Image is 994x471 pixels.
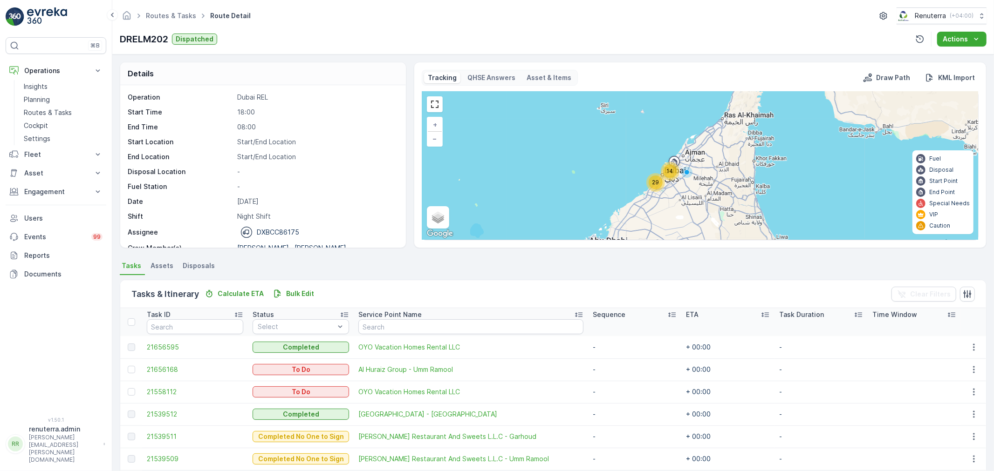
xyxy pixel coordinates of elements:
p: To Do [292,365,310,374]
td: - [775,403,868,425]
td: - [588,403,681,425]
p: 08:00 [237,122,396,132]
button: To Do [253,364,349,375]
p: 18:00 [237,108,396,117]
span: OYO Vacation Homes Rental LLC [358,387,583,397]
p: Assignee [128,228,158,237]
p: Planning [24,95,50,104]
p: Routes & Tasks [24,108,72,117]
p: Events [24,232,86,242]
p: Status [253,310,274,319]
td: - [588,336,681,358]
td: + 00:00 [681,336,775,358]
p: Shift [128,212,233,221]
p: [DATE] [237,197,396,206]
button: Bulk Edit [269,288,318,299]
span: [PERSON_NAME] Restaurant And Sweets L.L.C - Garhoud [358,432,583,441]
p: - [237,182,396,191]
a: 21558112 [147,387,243,397]
span: 14 [667,168,673,175]
td: - [775,336,868,358]
img: logo_light-DOdMpM7g.png [27,7,67,26]
p: Start Location [128,137,233,147]
span: 21539509 [147,454,243,464]
p: Start/End Location [237,137,396,147]
p: Bulk Edit [286,289,314,298]
a: Documents [6,265,106,283]
button: KML Import [921,72,979,83]
span: + [433,121,437,128]
p: Start Point [929,177,958,185]
td: - [775,358,868,381]
p: Time Window [872,310,917,319]
div: Toggle Row Selected [128,433,135,440]
div: 14 [661,162,679,181]
button: Renuterra(+04:00) [897,7,987,24]
p: Asset [24,168,88,178]
p: Operations [24,66,88,75]
img: Screenshot_2024-07-26_at_13.33.01.png [897,11,911,21]
a: Al Huraiz Group - Umm Ramool [358,365,583,374]
button: Operations [6,61,106,80]
p: End Location [128,152,233,161]
img: logo [6,7,24,26]
p: KML Import [938,73,975,82]
button: Completed No One to Sign [253,453,349,464]
a: 21539511 [147,432,243,441]
p: Settings [24,134,50,143]
td: - [588,448,681,470]
div: RR [8,437,23,451]
p: Details [128,68,154,79]
p: Task Duration [779,310,824,319]
button: Calculate ETA [201,288,267,299]
p: Service Point Name [358,310,422,319]
span: Route Detail [208,11,253,20]
p: VIP [929,211,938,218]
td: - [775,448,868,470]
p: - [237,167,396,176]
button: To Do [253,386,349,397]
p: Task ID [147,310,171,319]
a: Events99 [6,228,106,246]
p: Actions [943,34,968,44]
div: Toggle Row Selected [128,410,135,418]
span: − [432,135,437,142]
a: Zoom In [428,118,442,132]
span: 21656168 [147,365,243,374]
p: Select [258,322,335,331]
p: Start/End Location [237,152,396,161]
div: 29 [646,173,665,192]
p: Special Needs [929,200,970,207]
span: Tasks [122,261,141,270]
td: - [588,425,681,448]
a: Routes & Tasks [20,106,106,119]
button: Engagement [6,182,106,201]
p: Users [24,214,103,223]
a: 21656595 [147,343,243,352]
span: Assets [151,261,173,270]
span: Disposals [183,261,215,270]
input: Search [147,319,243,334]
p: Operation [128,93,233,102]
a: Cockpit [20,119,106,132]
a: Al Hallab Restaurant And Sweets L.L.C - Umm Ramool [358,454,583,464]
a: Open this area in Google Maps (opens a new window) [425,228,455,240]
a: Settings [20,132,106,145]
p: Insights [24,82,48,91]
td: - [775,425,868,448]
a: Insights [20,80,106,93]
p: Start Time [128,108,233,117]
button: Completed No One to Sign [253,431,349,442]
a: 21539512 [147,410,243,419]
img: Google [425,228,455,240]
p: Cockpit [24,121,48,130]
button: Fleet [6,145,106,164]
p: [PERSON_NAME][EMAIL_ADDRESS][PERSON_NAME][DOMAIN_NAME] [29,434,99,464]
td: + 00:00 [681,381,775,403]
p: Night Shift [237,212,396,221]
button: RRrenuterra.admin[PERSON_NAME][EMAIL_ADDRESS][PERSON_NAME][DOMAIN_NAME] [6,424,106,464]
